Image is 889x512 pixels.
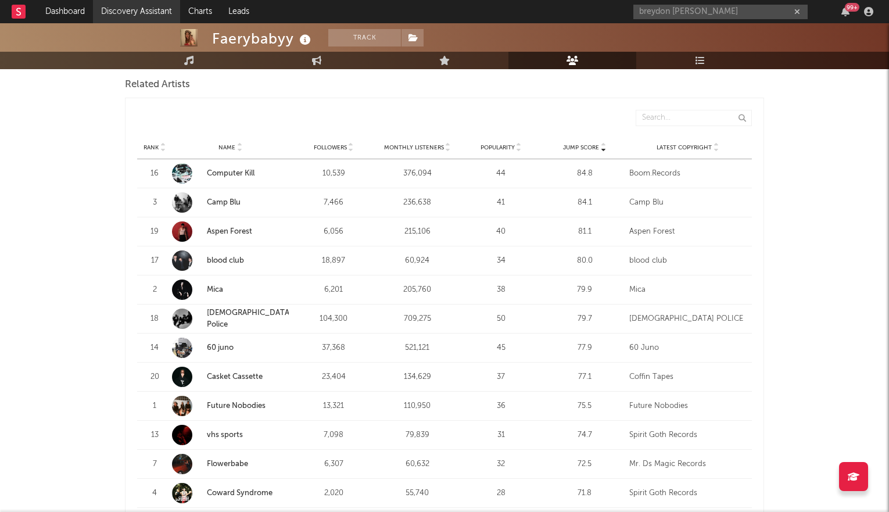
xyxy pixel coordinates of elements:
div: Mica [629,284,746,296]
div: 6,201 [295,284,372,296]
button: 99+ [841,7,849,16]
div: 40 [462,226,540,238]
div: 34 [462,255,540,267]
a: 60 juno [207,344,234,352]
a: 60 juno [172,338,289,358]
div: 41 [462,197,540,209]
div: 709,275 [378,313,456,325]
span: Monthly Listeners [384,144,444,151]
div: 84.1 [546,197,623,209]
span: Popularity [481,144,515,151]
a: Casket Cassette [172,367,289,387]
div: 205,760 [378,284,456,296]
div: 18 [143,313,166,325]
div: 13 [143,429,166,441]
div: 521,121 [378,342,456,354]
a: Future Nobodies [172,396,289,416]
div: 79.7 [546,313,623,325]
div: 77.9 [546,342,623,354]
div: blood club [629,255,746,267]
div: 236,638 [378,197,456,209]
div: Camp Blu [629,197,746,209]
div: 376,094 [378,168,456,180]
div: Future Nobodies [629,400,746,412]
a: Camp Blu [207,199,241,206]
div: 74.7 [546,429,623,441]
div: Coffin Tapes [629,371,746,383]
a: [DEMOGRAPHIC_DATA] Police [172,307,289,330]
a: Casket Cassette [207,373,263,381]
div: 2 [143,284,166,296]
div: 60 Juno [629,342,746,354]
div: 6,307 [295,459,372,470]
span: Jump Score [563,144,599,151]
div: 16 [143,168,166,180]
div: 81.1 [546,226,623,238]
div: Aspen Forest [629,226,746,238]
span: Followers [314,144,347,151]
div: 4 [143,488,166,499]
div: 84.8 [546,168,623,180]
a: Mica [172,280,289,300]
div: 7 [143,459,166,470]
div: 17 [143,255,166,267]
span: Latest Copyright [657,144,712,151]
button: Track [328,29,401,46]
div: Mr. Ds Magic Records [629,459,746,470]
div: 28 [462,488,540,499]
div: 37 [462,371,540,383]
div: 37,368 [295,342,372,354]
div: Boom.Records [629,168,746,180]
a: blood club [207,257,244,264]
div: 55,740 [378,488,456,499]
div: 7,098 [295,429,372,441]
a: vhs sports [172,425,289,445]
div: 36 [462,400,540,412]
a: Flowerbabe [172,454,289,474]
div: 14 [143,342,166,354]
div: 77.1 [546,371,623,383]
div: 31 [462,429,540,441]
div: 3 [143,197,166,209]
div: [DEMOGRAPHIC_DATA] POLICE [629,313,746,325]
span: Name [218,144,235,151]
a: Aspen Forest [207,228,252,235]
div: 60,924 [378,255,456,267]
div: 44 [462,168,540,180]
div: 45 [462,342,540,354]
div: 75.5 [546,400,623,412]
div: 110,950 [378,400,456,412]
div: 18,897 [295,255,372,267]
div: 60,632 [378,459,456,470]
a: Mica [207,286,223,293]
div: 99 + [845,3,859,12]
a: [DEMOGRAPHIC_DATA] Police [207,309,292,328]
div: 10,539 [295,168,372,180]
div: Faerybabyy [212,29,314,48]
a: Camp Blu [172,192,289,213]
div: Spirit Goth Records [629,488,746,499]
input: Search for artists [633,5,808,19]
span: Rank [144,144,159,151]
div: 7,466 [295,197,372,209]
a: Coward Syndrome [207,489,273,497]
div: 1 [143,400,166,412]
div: 13,321 [295,400,372,412]
div: 32 [462,459,540,470]
div: 104,300 [295,313,372,325]
div: 50 [462,313,540,325]
div: 6,056 [295,226,372,238]
div: 134,629 [378,371,456,383]
div: Spirit Goth Records [629,429,746,441]
div: 79.9 [546,284,623,296]
div: 2,020 [295,488,372,499]
a: Flowerbabe [207,460,248,468]
div: 215,106 [378,226,456,238]
a: vhs sports [207,431,243,439]
div: 20 [143,371,166,383]
div: 23,404 [295,371,372,383]
div: 80.0 [546,255,623,267]
div: 38 [462,284,540,296]
input: Search... [636,110,752,126]
span: Related Artists [125,78,190,92]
